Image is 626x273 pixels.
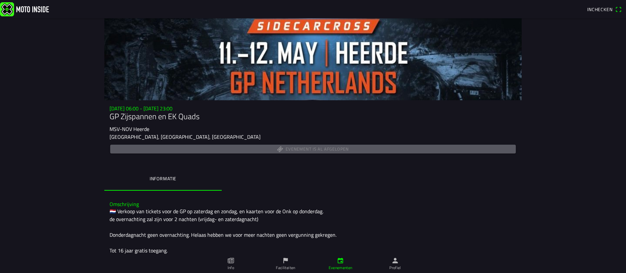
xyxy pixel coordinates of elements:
ion-label: Informatie [150,175,176,182]
h3: Omschrijving [110,201,516,207]
ion-label: Info [228,265,234,271]
ion-text: MSV-NOV Heerde [110,125,149,133]
ion-icon: flag [282,257,289,264]
h1: GP Zijspannen en EK Quads [110,112,516,121]
ion-label: Faciliteiten [276,265,295,271]
span: Inchecken [587,6,613,13]
ion-label: Evenementen [329,265,352,271]
ion-icon: person [392,257,399,264]
ion-label: Profiel [389,265,401,271]
ion-text: [GEOGRAPHIC_DATA], [GEOGRAPHIC_DATA], [GEOGRAPHIC_DATA] [110,133,261,141]
ion-icon: paper [227,257,234,264]
h3: [DATE] 06:00 - [DATE] 23:00 [110,105,516,112]
a: Incheckenqr scanner [584,4,625,15]
ion-icon: calendar [337,257,344,264]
